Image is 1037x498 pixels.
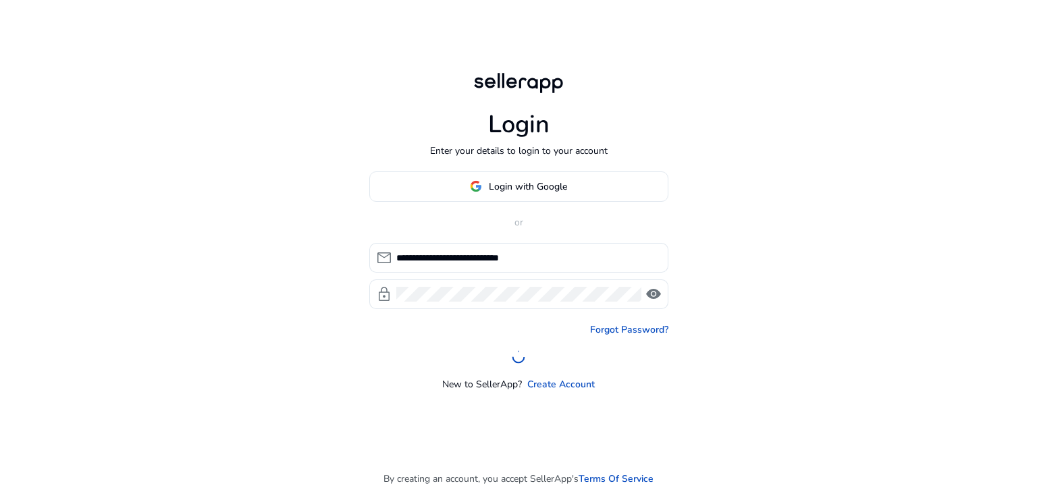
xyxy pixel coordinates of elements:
p: Enter your details to login to your account [430,144,608,158]
span: visibility [645,286,662,302]
span: mail [376,250,392,266]
button: Login with Google [369,171,668,202]
span: Login with Google [489,179,567,194]
a: Terms Of Service [579,472,654,486]
p: New to SellerApp? [442,377,522,391]
img: google-logo.svg [470,180,482,192]
span: lock [376,286,392,302]
h1: Login [488,110,550,139]
a: Create Account [527,377,595,391]
p: or [369,215,668,229]
a: Forgot Password? [590,323,668,337]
